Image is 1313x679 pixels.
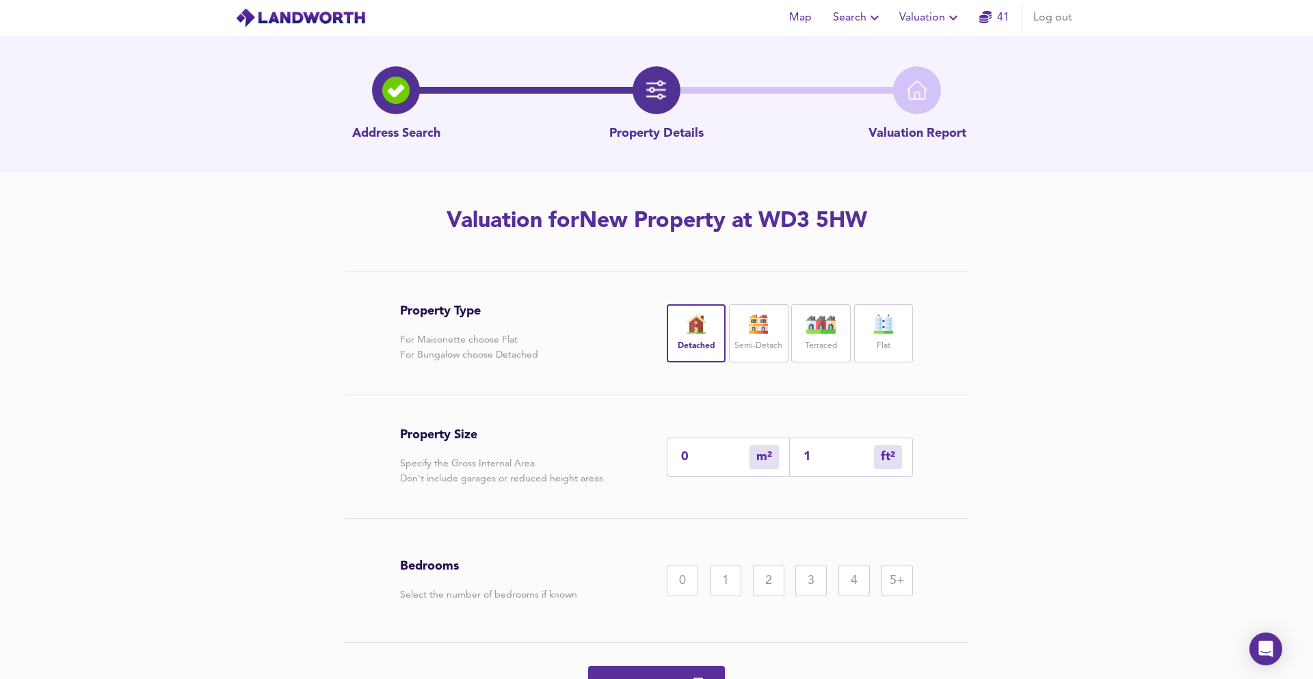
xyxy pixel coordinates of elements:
img: search-icon [382,77,410,104]
p: Select the number of bedrooms if known [400,587,577,602]
div: 0 [667,565,698,596]
a: 41 [979,8,1009,27]
button: Log out [1028,4,1078,31]
p: Valuation Report [868,125,966,143]
p: Address Search [352,125,440,143]
div: 5+ [881,565,913,596]
p: Property Details [609,125,704,143]
h2: Valuation for New Property at WD3 5HW [269,207,1044,237]
div: 4 [838,565,870,596]
label: Flat [877,338,890,355]
label: Semi-Detach [734,338,782,355]
button: Search [827,4,888,31]
div: Detached [667,304,726,362]
div: Open Intercom Messenger [1249,633,1282,665]
img: house-icon [741,315,775,334]
h3: Property Type [400,304,538,319]
input: Sqft [804,449,874,464]
img: logo [235,8,366,28]
button: Valuation [894,4,967,31]
img: flat-icon [866,315,901,334]
div: m² [750,445,779,469]
div: 3 [795,565,827,596]
button: 41 [972,4,1016,31]
span: Search [833,8,883,27]
h3: Bedrooms [400,559,577,574]
p: Specify the Gross Internal Area Don't include garages or reduced height areas [400,456,603,486]
div: 2 [753,565,784,596]
div: Semi-Detach [729,304,788,362]
img: filter-icon [646,80,667,101]
div: m² [874,445,902,469]
label: Terraced [805,338,837,355]
input: Enter sqm [681,449,750,464]
div: 1 [710,565,741,596]
p: For Maisonette choose Flat For Bungalow choose Detached [400,332,538,362]
img: house-icon [804,315,838,334]
img: home-icon [907,80,927,101]
label: Detached [678,338,715,355]
span: Map [784,8,817,27]
h3: Property Size [400,427,603,442]
div: Flat [854,304,913,362]
span: Valuation [899,8,961,27]
span: Log out [1033,8,1072,27]
button: Map [778,4,822,31]
div: Terraced [791,304,850,362]
img: house-icon [679,315,713,334]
